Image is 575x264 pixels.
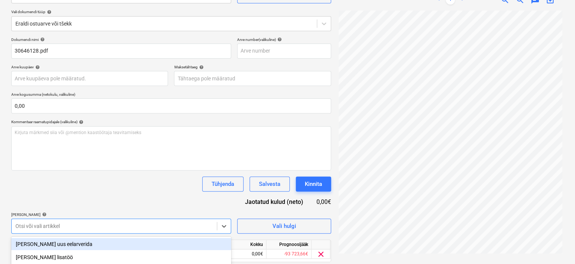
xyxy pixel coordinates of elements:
div: Kinnita [305,179,322,189]
div: Salvesta [259,179,280,189]
p: Arve kogusumma (netokulu, valikuline) [11,92,331,98]
input: Arve kogusumma (netokulu, valikuline) [11,98,331,113]
span: help [197,65,203,69]
div: Arve number (valikuline) [237,37,331,42]
div: Maksetähtaeg [174,65,331,69]
input: Arve kuupäeva pole määratud. [11,71,168,86]
div: Prognoosijääk [266,240,312,249]
div: Arve kuupäev [11,65,168,69]
span: clear [316,250,325,259]
div: Lisa uus lisatöö [11,251,231,263]
input: Dokumendi nimi [11,44,231,59]
div: [PERSON_NAME] uus eelarverida [11,238,231,250]
div: Vali hulgi [272,221,296,231]
div: Kommentaar raamatupidajale (valikuline) [11,119,331,124]
button: Kinnita [296,177,331,192]
div: 0,00€ [315,198,331,206]
span: help [39,37,45,42]
span: help [276,37,282,42]
span: help [34,65,40,69]
div: -93 723,66€ [266,249,312,259]
iframe: Chat Widget [537,228,575,264]
div: Tühjenda [212,179,234,189]
div: 0,00€ [221,249,266,259]
div: [PERSON_NAME] [11,212,231,217]
span: help [77,120,83,124]
span: help [45,10,51,14]
div: Lisa uus eelarverida [11,238,231,250]
button: Salvesta [250,177,290,192]
div: [PERSON_NAME] lisatöö [11,251,231,263]
div: Dokumendi nimi [11,37,231,42]
input: Arve number [237,44,331,59]
button: Tühjenda [202,177,244,192]
span: help [41,212,47,217]
div: Vali dokumendi tüüp [11,9,331,14]
input: Tähtaega pole määratud [174,71,331,86]
button: Vali hulgi [237,219,331,234]
div: Kokku [221,240,266,249]
div: Jaotatud kulud (neto) [233,198,315,206]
